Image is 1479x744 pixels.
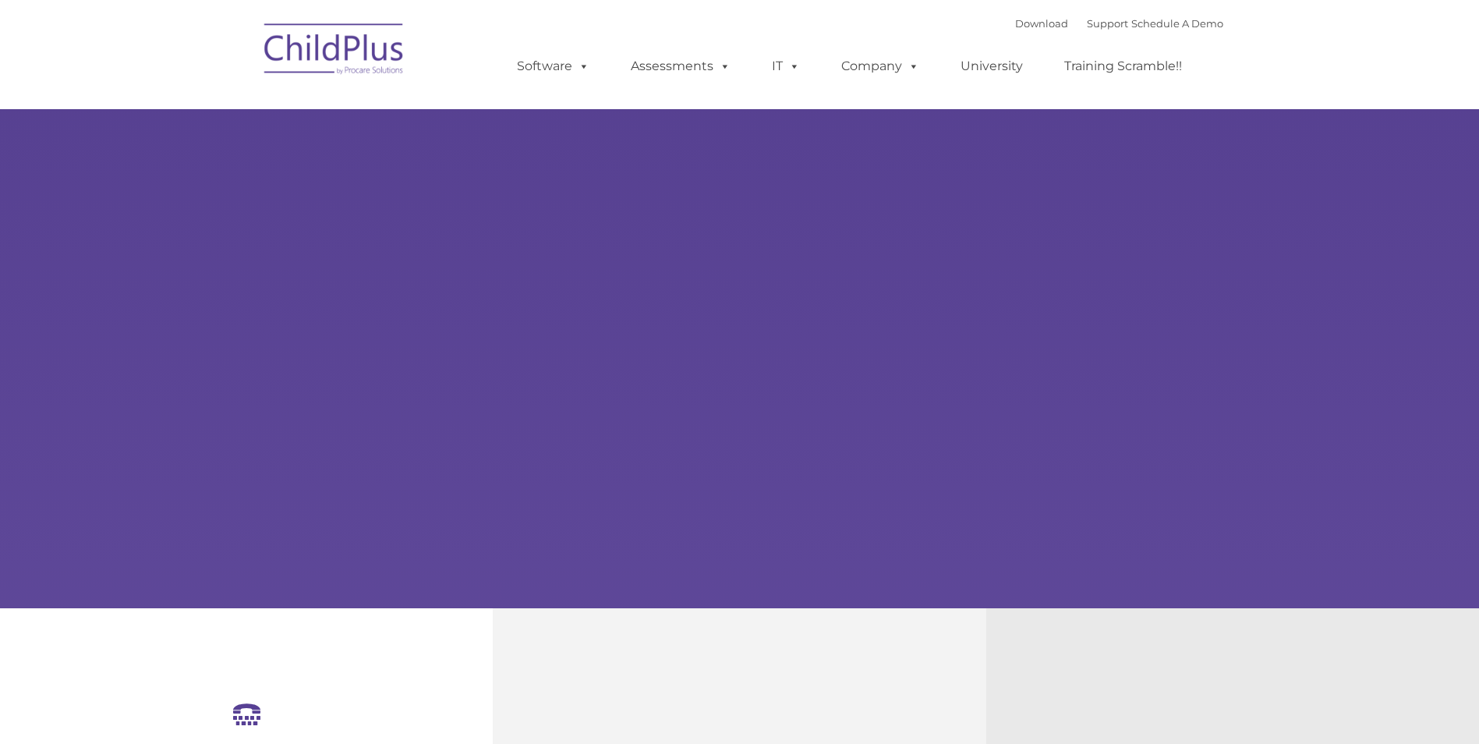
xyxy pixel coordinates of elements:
a: University [945,51,1038,82]
img: ChildPlus by Procare Solutions [257,12,412,90]
font: | [1015,17,1223,30]
a: Assessments [615,51,746,82]
a: Download [1015,17,1068,30]
a: IT [756,51,816,82]
a: Company [826,51,935,82]
a: Schedule A Demo [1131,17,1223,30]
a: Software [501,51,605,82]
a: Support [1087,17,1128,30]
a: Training Scramble!! [1049,51,1198,82]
